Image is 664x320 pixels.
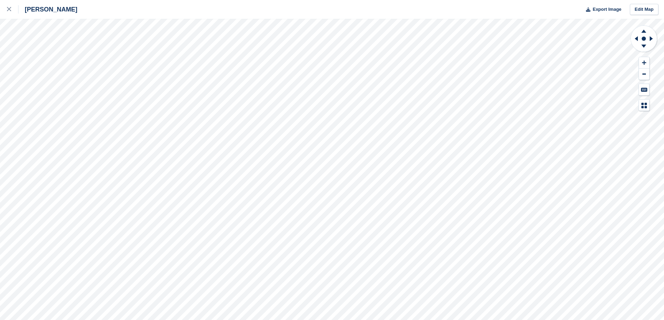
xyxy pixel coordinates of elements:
button: Export Image [582,4,621,15]
span: Export Image [593,6,621,13]
button: Zoom In [639,57,649,69]
div: [PERSON_NAME] [18,5,77,14]
button: Zoom Out [639,69,649,80]
button: Map Legend [639,100,649,111]
a: Edit Map [630,4,658,15]
button: Keyboard Shortcuts [639,84,649,95]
